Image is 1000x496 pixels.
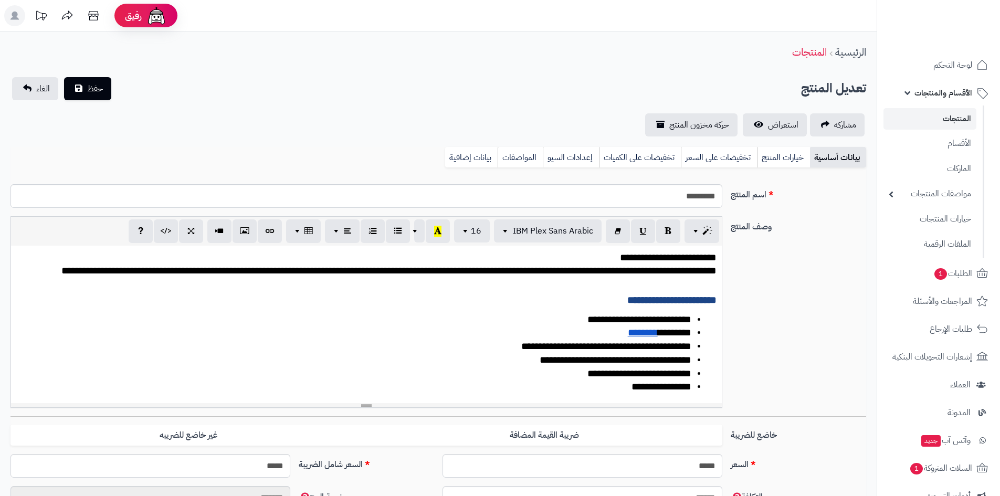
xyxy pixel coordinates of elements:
a: مشاركه [810,113,865,136]
span: مشاركه [834,119,856,131]
a: السلات المتروكة1 [883,456,994,481]
a: الملفات الرقمية [883,233,976,256]
span: استعراض [768,119,798,131]
a: إعدادات السيو [543,147,599,168]
a: الماركات [883,157,976,180]
a: بيانات إضافية [445,147,498,168]
label: ضريبة القيمة المضافة [366,425,722,446]
span: الغاء [36,82,50,95]
span: طلبات الإرجاع [930,322,972,336]
span: الأقسام والمنتجات [914,86,972,100]
span: 1 [910,463,923,474]
span: جديد [921,435,941,447]
span: وآتس آب [920,433,971,448]
span: المراجعات والأسئلة [913,294,972,309]
a: العملاء [883,372,994,397]
a: طلبات الإرجاع [883,316,994,342]
a: تحديثات المنصة [28,5,54,29]
label: وصف المنتج [727,216,870,233]
a: استعراض [743,113,807,136]
a: الغاء [12,77,58,100]
h2: تعديل المنتج [801,78,866,99]
span: العملاء [950,377,971,392]
img: ai-face.png [146,5,167,26]
span: السلات المتروكة [909,461,972,476]
a: المراجعات والأسئلة [883,289,994,314]
a: تخفيضات على السعر [681,147,757,168]
span: IBM Plex Sans Arabic [513,225,593,237]
span: 1 [934,268,947,280]
label: اسم المنتج [727,184,870,201]
span: إشعارات التحويلات البنكية [892,350,972,364]
label: غير خاضع للضريبه [10,425,366,446]
a: المنتجات [792,44,827,60]
a: لوحة التحكم [883,52,994,78]
button: حفظ [64,77,111,100]
a: المدونة [883,400,994,425]
button: 16 [454,219,490,242]
a: بيانات أساسية [810,147,866,168]
span: حفظ [87,82,103,95]
span: الطلبات [933,266,972,281]
a: إشعارات التحويلات البنكية [883,344,994,370]
label: السعر شامل الضريبة [294,454,438,471]
img: logo-2.png [929,29,990,51]
a: تخفيضات على الكميات [599,147,681,168]
span: لوحة التحكم [933,58,972,72]
span: رفيق [125,9,142,22]
a: المواصفات [498,147,543,168]
span: المدونة [948,405,971,420]
a: المنتجات [883,108,976,130]
a: الطلبات1 [883,261,994,286]
a: الرئيسية [835,44,866,60]
span: 16 [471,225,481,237]
button: IBM Plex Sans Arabic [494,219,602,242]
a: الأقسام [883,132,976,155]
a: وآتس آبجديد [883,428,994,453]
a: مواصفات المنتجات [883,183,976,205]
a: حركة مخزون المنتج [645,113,738,136]
a: خيارات المنتج [757,147,810,168]
label: خاضع للضريبة [727,425,870,441]
label: السعر [727,454,870,471]
a: خيارات المنتجات [883,208,976,230]
span: حركة مخزون المنتج [669,119,729,131]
